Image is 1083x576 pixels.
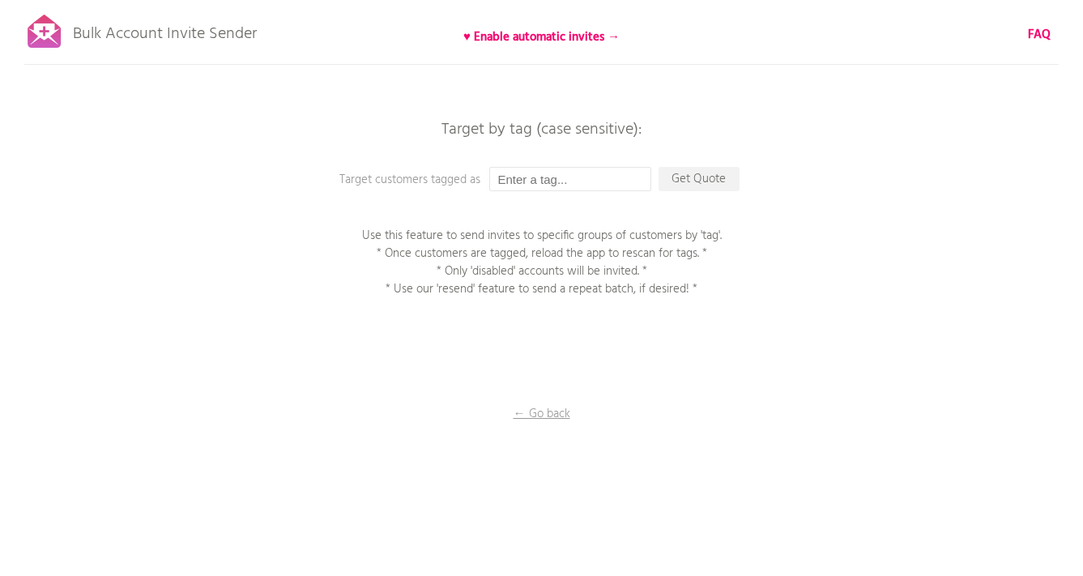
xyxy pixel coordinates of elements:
p: Get Quote [659,167,740,191]
b: ♥ Enable automatic invites → [463,28,620,47]
b: FAQ [1028,25,1051,45]
p: Use this feature to send invites to specific groups of customers by 'tag'. * Once customers are t... [339,227,744,298]
input: Enter a tag... [489,167,651,191]
p: Target customers tagged as [339,171,663,189]
p: Bulk Account Invite Sender [73,10,257,50]
a: FAQ [1028,26,1051,44]
p: ← Go back [461,405,623,423]
p: Target by tag (case sensitive): [299,122,785,138]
